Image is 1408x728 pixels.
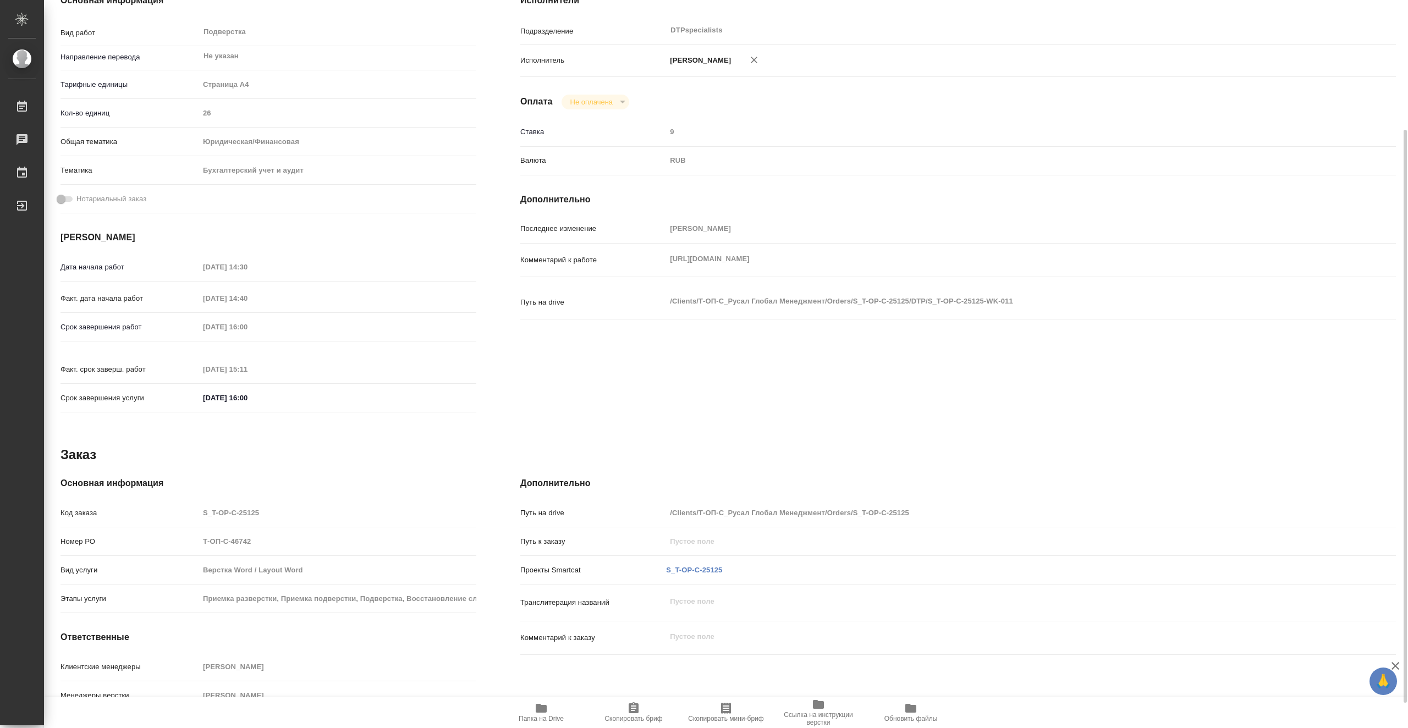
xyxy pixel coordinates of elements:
[519,715,564,723] span: Папка на Drive
[61,262,199,273] p: Дата начала работ
[199,687,476,703] input: Пустое поле
[61,322,199,333] p: Срок завершения работ
[666,250,1323,268] textarea: [URL][DOMAIN_NAME]
[199,361,295,377] input: Пустое поле
[199,133,476,151] div: Юридическая/Финансовая
[520,597,666,608] p: Транслитерация названий
[520,223,666,234] p: Последнее изменение
[199,390,295,406] input: ✎ Введи что-нибудь
[61,231,476,244] h4: [PERSON_NAME]
[61,79,199,90] p: Тарифные единицы
[772,697,865,728] button: Ссылка на инструкции верстки
[1369,668,1397,695] button: 🙏
[199,319,295,335] input: Пустое поле
[520,95,553,108] h4: Оплата
[61,393,199,404] p: Срок завершения услуги
[666,124,1323,140] input: Пустое поле
[61,136,199,147] p: Общая тематика
[199,659,476,675] input: Пустое поле
[520,508,666,519] p: Путь на drive
[742,48,766,72] button: Удалить исполнителя
[61,508,199,519] p: Код заказа
[520,565,666,576] p: Проекты Smartcat
[199,562,476,578] input: Пустое поле
[688,715,763,723] span: Скопировать мини-бриф
[562,95,629,109] div: Не оплачена
[520,297,666,308] p: Путь на drive
[666,505,1323,521] input: Пустое поле
[495,697,587,728] button: Папка на Drive
[61,690,199,701] p: Менеджеры верстки
[61,565,199,576] p: Вид услуги
[61,593,199,604] p: Этапы услуги
[666,220,1323,236] input: Пустое поле
[680,697,772,728] button: Скопировать мини-бриф
[76,194,146,205] span: Нотариальный заказ
[61,27,199,38] p: Вид работ
[587,697,680,728] button: Скопировать бриф
[199,533,476,549] input: Пустое поле
[199,105,476,121] input: Пустое поле
[666,292,1323,311] textarea: /Clients/Т-ОП-С_Русал Глобал Менеджмент/Orders/S_T-OP-C-25125/DTP/S_T-OP-C-25125-WK-011
[865,697,957,728] button: Обновить файлы
[520,26,666,37] p: Подразделение
[1374,670,1393,693] span: 🙏
[520,255,666,266] p: Комментарий к работе
[666,566,722,574] a: S_T-OP-C-25125
[61,446,96,464] h2: Заказ
[61,477,476,490] h4: Основная информация
[520,155,666,166] p: Валюта
[61,165,199,176] p: Тематика
[520,477,1396,490] h4: Дополнительно
[520,126,666,137] p: Ставка
[199,75,476,94] div: Страница А4
[199,259,295,275] input: Пустое поле
[199,161,476,180] div: Бухгалтерский учет и аудит
[61,536,199,547] p: Номер РО
[199,505,476,521] input: Пустое поле
[779,711,858,726] span: Ссылка на инструкции верстки
[666,533,1323,549] input: Пустое поле
[520,632,666,643] p: Комментарий к заказу
[61,631,476,644] h4: Ответственные
[520,536,666,547] p: Путь к заказу
[199,290,295,306] input: Пустое поле
[61,52,199,63] p: Направление перевода
[61,364,199,375] p: Факт. срок заверш. работ
[666,151,1323,170] div: RUB
[61,108,199,119] p: Кол-во единиц
[567,97,616,107] button: Не оплачена
[61,293,199,304] p: Факт. дата начала работ
[604,715,662,723] span: Скопировать бриф
[520,193,1396,206] h4: Дополнительно
[884,715,938,723] span: Обновить файлы
[520,55,666,66] p: Исполнитель
[199,591,476,606] input: Пустое поле
[61,661,199,672] p: Клиентские менеджеры
[666,55,731,66] p: [PERSON_NAME]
